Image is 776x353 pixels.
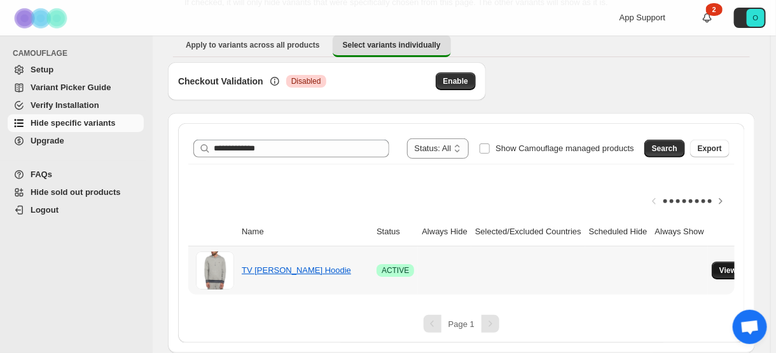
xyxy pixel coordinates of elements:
img: Camouflage [10,1,74,36]
button: Scroll table right one column [712,192,730,210]
button: Search [644,140,685,157]
span: Logout [31,205,59,215]
span: Hide specific variants [31,118,116,128]
span: Variant Picker Guide [31,83,111,92]
span: ACTIVE [382,265,409,276]
th: Selected/Excluded Countries [471,218,585,246]
a: FAQs [8,166,144,183]
a: Upgrade [8,132,144,150]
span: Verify Installation [31,100,99,110]
a: Setup [8,61,144,79]
button: Select variants individually [333,35,451,57]
div: Select variants individually [168,62,755,353]
th: Always Show [651,218,708,246]
a: TV [PERSON_NAME] Hoodie [242,265,351,275]
span: Disabled [291,76,321,86]
span: App Support [620,13,665,22]
th: Scheduled Hide [585,218,651,246]
span: Export [698,143,722,154]
div: Open chat [733,310,767,344]
text: O [753,14,759,22]
span: Search [652,143,677,154]
span: View variants [719,265,768,276]
span: Enable [443,76,468,86]
span: Select variants individually [343,40,441,50]
a: Hide specific variants [8,114,144,132]
div: 2 [706,3,723,16]
span: Setup [31,65,53,74]
button: View variants [712,262,776,279]
a: Variant Picker Guide [8,79,144,97]
h3: Checkout Validation [178,75,263,88]
th: Status [373,218,418,246]
a: Verify Installation [8,97,144,114]
button: Avatar with initials O [734,8,766,28]
span: Apply to variants across all products [186,40,320,50]
th: Always Hide [418,218,471,246]
span: FAQs [31,170,52,179]
a: 2 [701,11,714,24]
button: Export [690,140,730,157]
a: Hide sold out products [8,183,144,201]
span: Hide sold out products [31,187,121,197]
span: Show Camouflage managed products [495,143,634,153]
span: Avatar with initials O [747,9,765,27]
a: Logout [8,201,144,219]
nav: Pagination [188,315,735,333]
th: Name [238,218,373,246]
button: Apply to variants across all products [176,35,330,55]
span: Page 1 [448,319,475,329]
span: CAMOUFLAGE [13,48,146,58]
button: Enable [436,72,476,90]
span: Upgrade [31,136,64,145]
